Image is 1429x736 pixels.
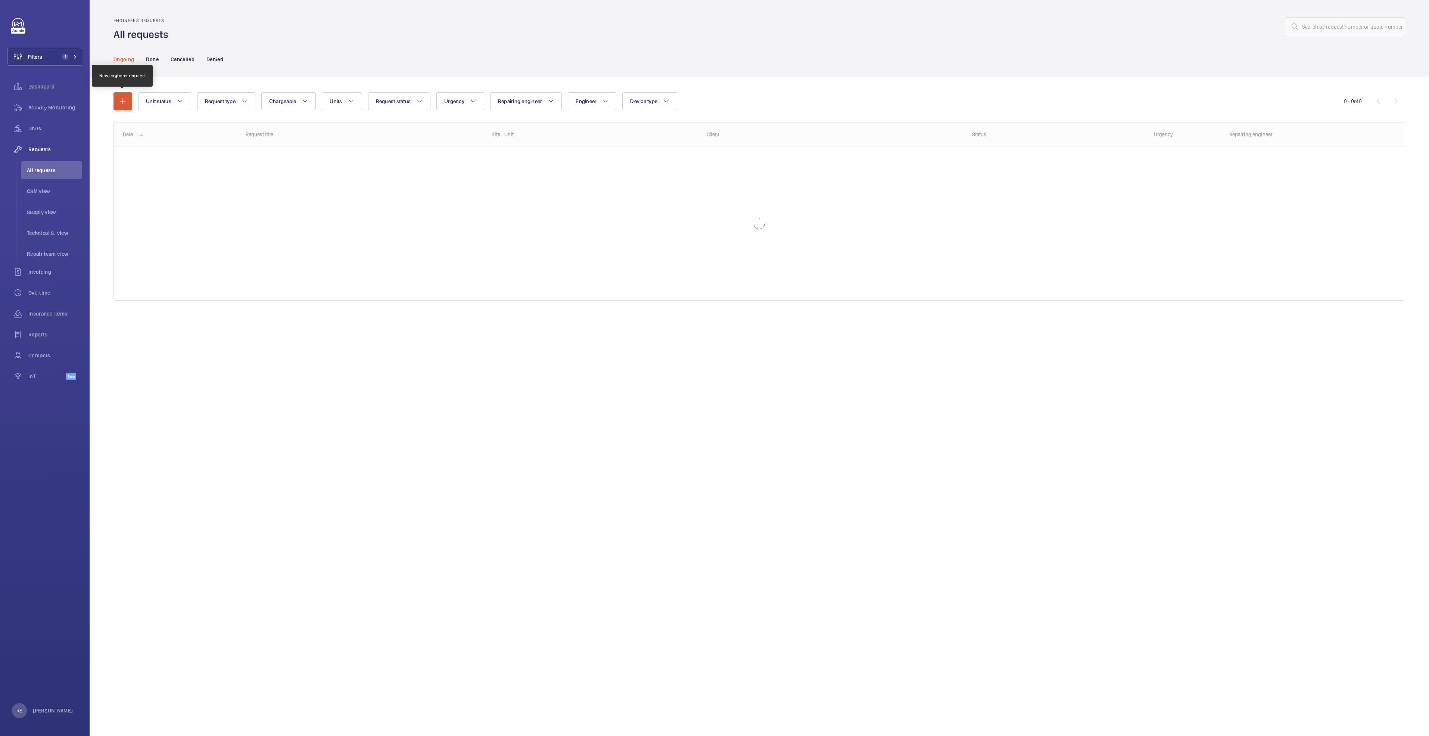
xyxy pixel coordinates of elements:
span: Unit status [146,98,171,104]
span: CSM view [27,187,82,195]
span: Urgency [444,98,464,104]
span: Insurance items [28,310,82,317]
button: Chargeable [261,92,316,110]
span: Beta [66,373,76,380]
p: [PERSON_NAME] [33,707,73,714]
span: Contacts [28,352,82,359]
span: Repairing engineer [498,98,542,104]
p: Cancelled [171,56,194,63]
span: Filters [28,53,42,60]
span: Requests [28,146,82,153]
button: Device type [622,92,677,110]
span: Reports [28,331,82,338]
span: Request type [205,98,236,104]
span: Activity Monitoring [28,104,82,111]
p: RS [16,707,22,714]
button: Filters1 [7,48,82,66]
button: Request type [197,92,255,110]
button: Engineer [568,92,616,110]
div: New engineer request [99,72,145,79]
span: Engineer [576,98,597,104]
span: Repair team view [27,250,82,258]
h2: Engineers requests [113,18,173,23]
span: All requests [27,167,82,174]
span: 1 [62,54,68,60]
span: Request status [376,98,411,104]
span: of [1354,98,1359,104]
span: 0 - 0 0 [1344,99,1362,104]
p: Done [146,56,158,63]
button: Urgency [436,92,484,110]
p: Ongoing [113,56,134,63]
span: Units [330,98,342,104]
button: Request status [368,92,431,110]
span: IoT [28,373,66,380]
span: Supply view [27,208,82,216]
span: Chargeable [269,98,296,104]
span: Overtime [28,289,82,296]
span: Technical S. view [27,229,82,237]
span: Device type [630,98,657,104]
span: Invoicing [28,268,82,276]
button: Repairing engineer [490,92,562,110]
p: Denied [206,56,223,63]
h1: All requests [113,28,173,41]
button: Units [322,92,362,110]
span: Units [28,125,82,132]
input: Search by request number or quote number [1285,18,1405,36]
span: Dashboard [28,83,82,90]
button: Unit status [138,92,191,110]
